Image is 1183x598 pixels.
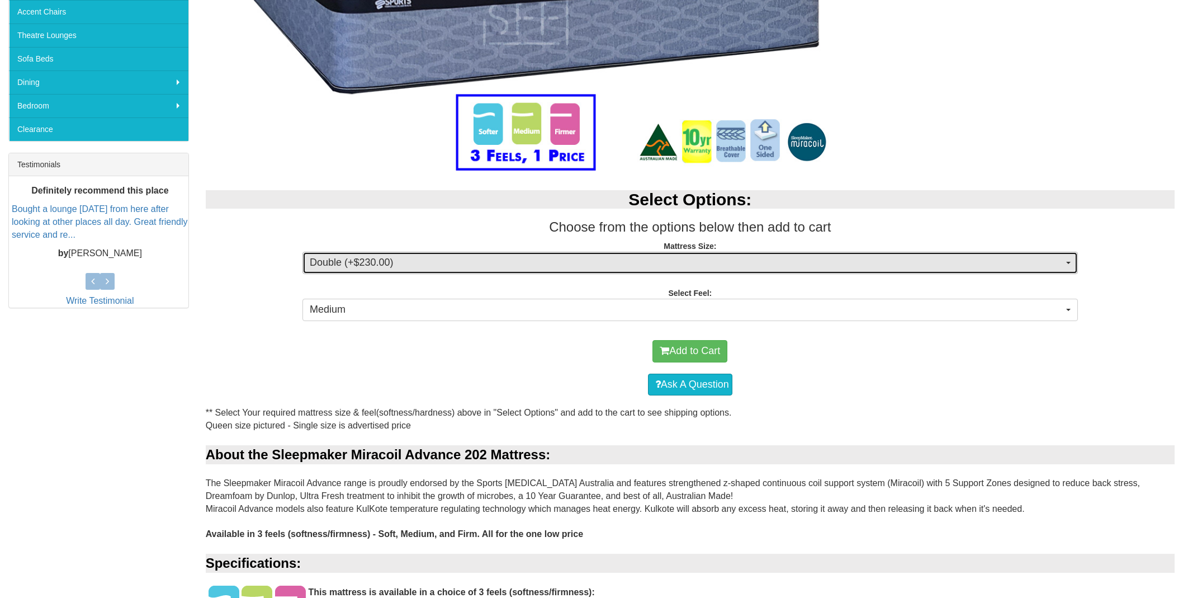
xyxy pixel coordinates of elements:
button: Double (+$230.00) [302,252,1078,274]
b: Definitely recommend this place [31,186,168,195]
b: This mattress is available in a choice of 3 feels (softness/firmness): [309,587,595,597]
a: Write Testimonial [66,296,134,305]
button: Add to Cart [652,340,727,362]
div: About the Sleepmaker Miracoil Advance 202 Mattress: [206,445,1175,464]
a: Clearance [9,117,188,141]
a: Bedroom [9,94,188,117]
div: Specifications: [206,554,1175,573]
a: Theatre Lounges [9,23,188,47]
strong: Select Feel: [668,289,712,298]
h3: Choose from the options below then add to cart [206,220,1175,234]
a: Bought a lounge [DATE] from here after looking at other places all day. Great friendly service an... [12,204,188,239]
a: Sofa Beds [9,47,188,70]
strong: Mattress Size: [664,242,716,251]
span: Double (+$230.00) [310,256,1063,270]
b: Available in 3 feels (softness/firmness) - Soft, Medium, and Firm. All for the one low price [206,529,583,539]
div: Testimonials [9,153,188,176]
p: [PERSON_NAME] [12,247,188,260]
b: by [58,248,69,258]
a: Dining [9,70,188,94]
a: Ask A Question [648,374,732,396]
span: Medium [310,303,1063,317]
b: Select Options: [628,190,751,209]
button: Medium [302,299,1078,321]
